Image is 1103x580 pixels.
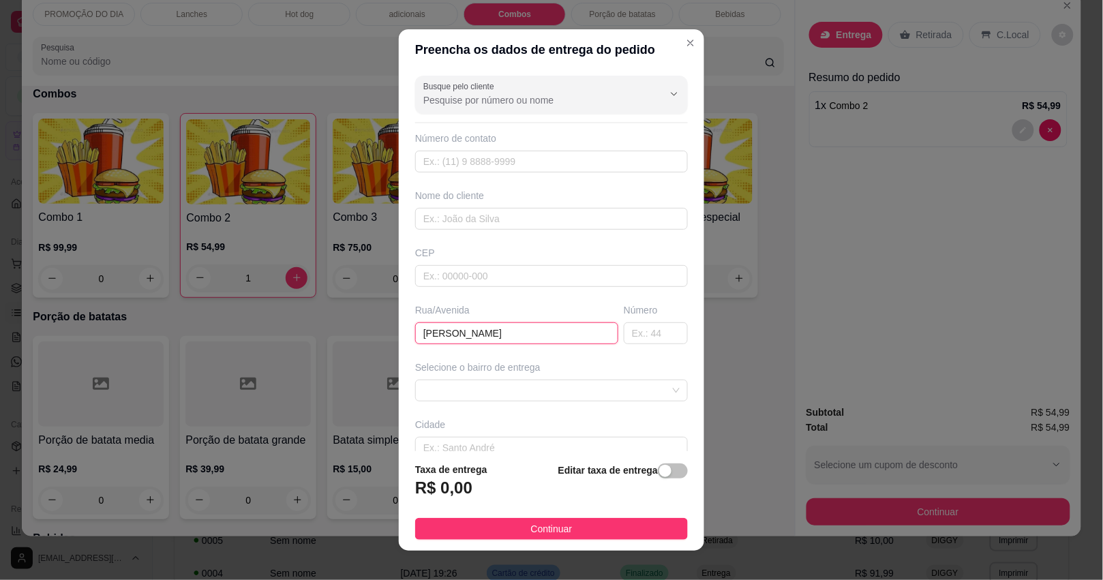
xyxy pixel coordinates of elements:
input: Busque pelo cliente [423,93,641,107]
input: Ex.: Rua Oscar Freire [415,322,618,344]
header: Preencha os dados de entrega do pedido [399,29,704,70]
div: CEP [415,246,688,260]
button: Continuar [415,518,688,540]
span: Continuar [531,521,573,536]
strong: Taxa de entrega [415,464,487,475]
input: Ex.: 44 [624,322,688,344]
button: Show suggestions [663,83,685,105]
input: Ex.: 00000-000 [415,265,688,287]
button: Close [680,32,701,54]
div: Selecione o bairro de entrega [415,361,688,374]
input: Ex.: (11) 9 8888-9999 [415,151,688,172]
strong: Editar taxa de entrega [558,465,658,476]
div: Número [624,303,688,317]
h3: R$ 0,00 [415,477,472,499]
div: Rua/Avenida [415,303,618,317]
div: Nome do cliente [415,189,688,202]
input: Ex.: João da Silva [415,208,688,230]
label: Busque pelo cliente [423,80,499,92]
div: Cidade [415,418,688,431]
input: Ex.: Santo André [415,437,688,459]
div: Número de contato [415,132,688,145]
